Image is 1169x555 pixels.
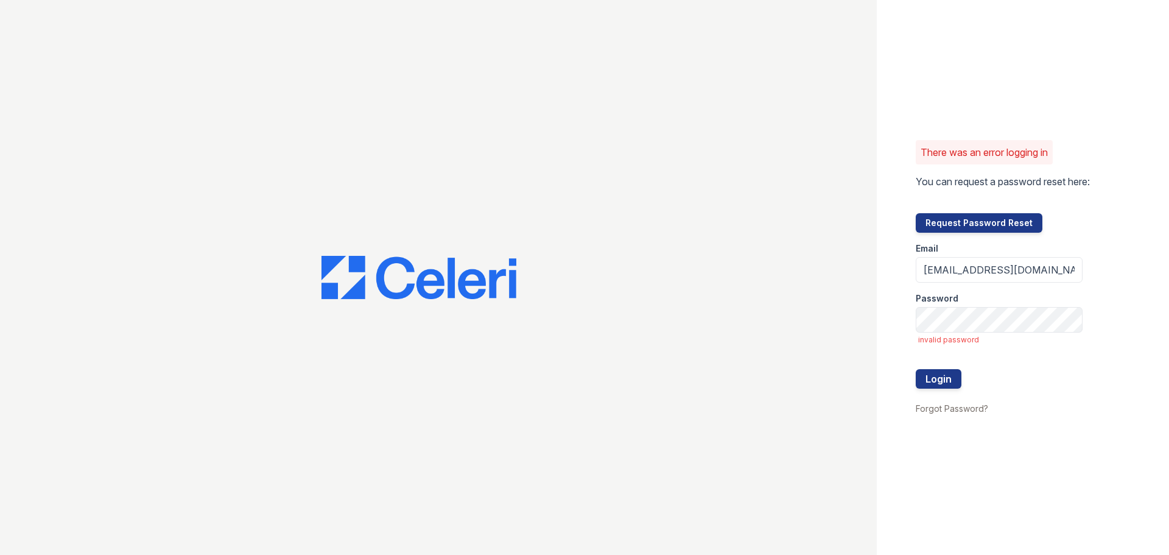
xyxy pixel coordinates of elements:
[918,335,1083,345] span: invalid password
[916,403,988,414] a: Forgot Password?
[916,174,1090,189] p: You can request a password reset here:
[921,145,1048,160] p: There was an error logging in
[321,256,516,300] img: CE_Logo_Blue-a8612792a0a2168367f1c8372b55b34899dd931a85d93a1a3d3e32e68fde9ad4.png
[916,242,938,255] label: Email
[916,369,961,389] button: Login
[916,292,958,305] label: Password
[916,213,1042,233] button: Request Password Reset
